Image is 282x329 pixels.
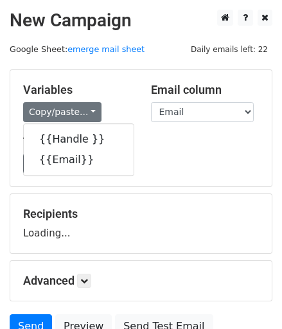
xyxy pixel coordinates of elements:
h5: Email column [151,83,260,97]
a: emerge mail sheet [67,44,145,54]
a: {{Handle }} [24,129,134,150]
a: {{Email}} [24,150,134,170]
small: Google Sheet: [10,44,145,54]
span: Daily emails left: 22 [186,42,272,57]
a: Daily emails left: 22 [186,44,272,54]
div: Loading... [23,207,259,240]
h2: New Campaign [10,10,272,31]
a: Copy/paste... [23,102,101,122]
h5: Advanced [23,274,259,288]
h5: Variables [23,83,132,97]
h5: Recipients [23,207,259,221]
